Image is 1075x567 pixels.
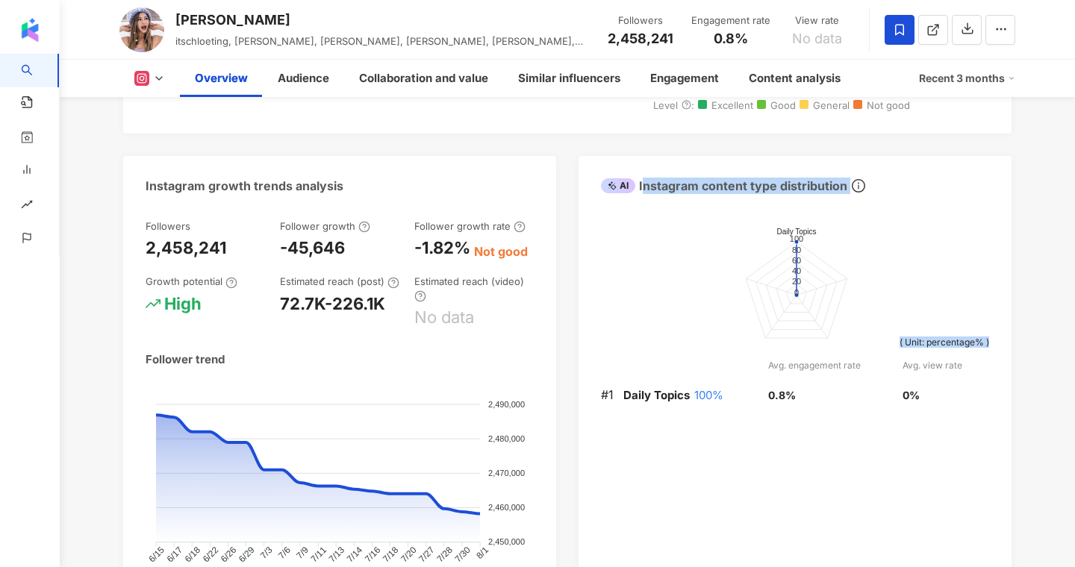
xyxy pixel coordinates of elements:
[146,219,190,233] div: Followers
[278,69,329,87] div: Audience
[414,306,474,329] div: No data
[452,544,473,564] tspan: 7/30
[175,35,583,62] span: itschloeting, [PERSON_NAME], [PERSON_NAME], [PERSON_NAME], [PERSON_NAME], [PERSON_NAME]
[280,275,399,288] div: Estimated reach (post)
[800,100,850,111] span: General
[146,275,237,288] div: Growth potential
[201,544,221,564] tspan: 6/22
[359,69,488,87] div: Collaboration and value
[280,236,345,260] div: -45,646
[219,544,239,564] tspan: 6/26
[276,544,293,560] tspan: 7/6
[768,389,796,401] span: 0.8%
[21,54,75,89] a: search
[768,359,903,373] div: Avg. engagement rate
[792,266,801,275] text: 40
[414,219,526,233] div: Follower growth rate
[790,234,803,243] text: 100
[903,359,989,373] div: Avg. view rate
[345,544,365,564] tspan: 7/14
[623,388,690,402] span: Daily Topics
[653,100,989,111] div: Level :
[601,178,635,193] div: AI
[309,544,329,564] tspan: 7/11
[518,69,620,87] div: Similar influencers
[164,292,202,316] div: High
[147,544,167,564] tspan: 6/15
[488,537,525,546] tspan: 2,450,000
[650,69,719,87] div: Engagement
[146,351,225,367] div: Follower trend
[714,31,748,46] span: 0.8%
[417,544,437,564] tspan: 7/27
[698,100,753,111] span: Excellent
[488,399,525,408] tspan: 2,490,000
[474,544,490,560] tspan: 8/1
[327,544,347,564] tspan: 7/13
[776,228,816,236] text: Daily Topics
[183,544,203,564] tspan: 6/18
[146,236,226,260] div: 2,458,241
[414,236,470,260] div: -1.82%
[474,243,528,260] div: Not good
[792,256,801,265] text: 60
[258,544,275,560] tspan: 7/3
[18,18,42,42] img: logo icon
[294,544,311,560] tspan: 7/9
[175,10,591,29] div: [PERSON_NAME]
[757,100,796,111] span: Good
[608,13,673,28] div: Followers
[363,544,383,564] tspan: 7/16
[850,177,867,195] span: info-circle
[414,275,534,302] div: Estimated reach (video)
[280,292,385,316] div: 72.7K-226.1K
[792,277,801,286] text: 20
[146,178,343,194] div: Instagram growth trends analysis
[119,7,164,52] img: KOL Avatar
[195,69,248,87] div: Overview
[792,31,842,46] span: No data
[601,178,847,194] div: Instagram content type distribution
[919,66,1015,90] div: Recent 3 months
[853,100,910,111] span: Not good
[280,219,370,233] div: Follower growth
[488,433,525,442] tspan: 2,480,000
[794,287,799,296] text: 0
[601,386,623,404] div: #1
[749,69,841,87] div: Content analysis
[694,388,723,402] span: 100%
[792,245,801,254] text: 80
[381,544,401,564] tspan: 7/18
[165,544,185,564] tspan: 6/17
[788,13,845,28] div: View rate
[488,503,525,512] tspan: 2,460,000
[691,13,770,28] div: Engagement rate
[21,189,33,223] span: rise
[488,469,525,477] tspan: 2,470,000
[399,544,419,564] tspan: 7/20
[237,544,257,564] tspan: 6/29
[608,31,673,46] span: 2,458,241
[434,544,455,564] tspan: 7/28
[903,389,920,401] span: 0%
